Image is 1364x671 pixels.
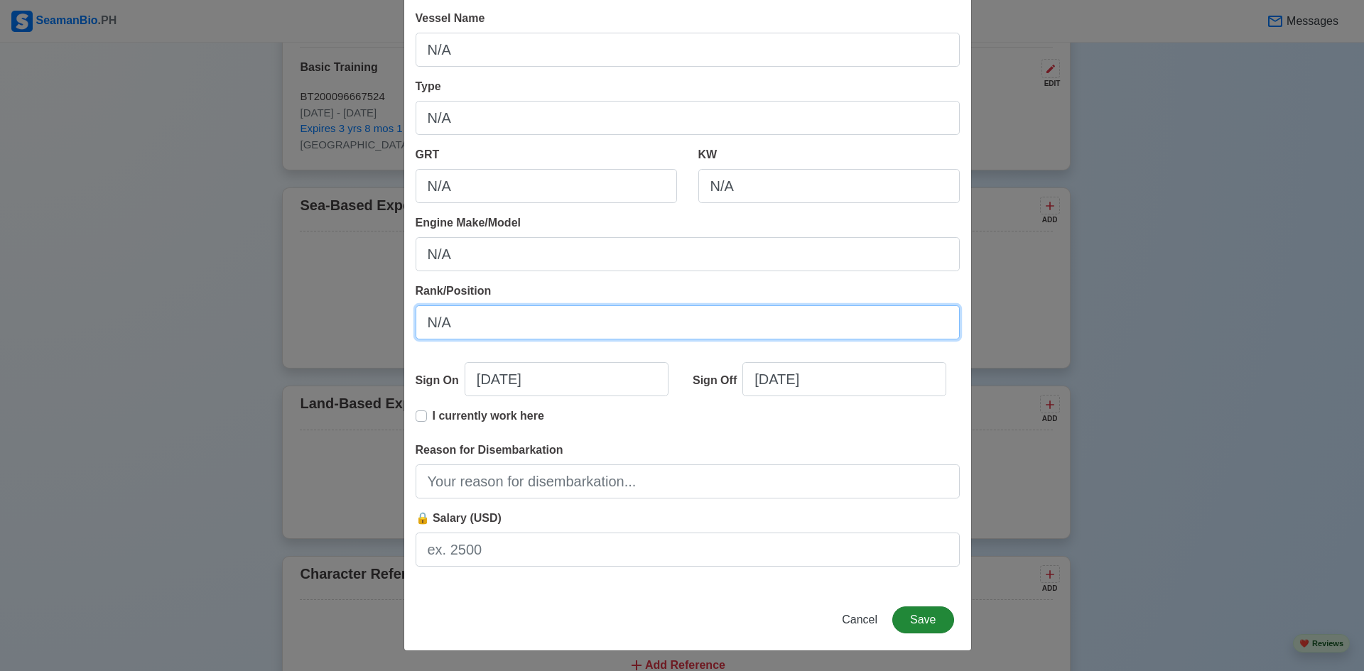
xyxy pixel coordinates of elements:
span: Vessel Name [416,12,485,24]
input: 33922 [416,169,677,203]
span: Engine Make/Model [416,217,521,229]
input: Bulk, Container, etc. [416,101,960,135]
div: Sign On [416,372,465,389]
input: Your reason for disembarkation... [416,464,960,498]
span: Reason for Disembarkation [416,444,563,456]
span: Type [416,80,441,92]
input: 8000 [698,169,960,203]
p: I currently work here [433,408,544,425]
input: Ex: Dolce Vita [416,33,960,67]
span: KW [698,148,718,160]
button: Cancel [833,606,887,633]
input: Ex. Man B&W MC [416,237,960,271]
span: Rank/Position [416,285,492,297]
span: 🔒 Salary (USD) [416,512,502,524]
div: Sign Off [693,372,742,389]
button: Save [892,606,953,633]
span: Cancel [842,613,877,626]
input: ex. 2500 [416,533,960,567]
span: GRT [416,148,440,160]
input: Ex: Third Officer or 3/OFF [416,305,960,339]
